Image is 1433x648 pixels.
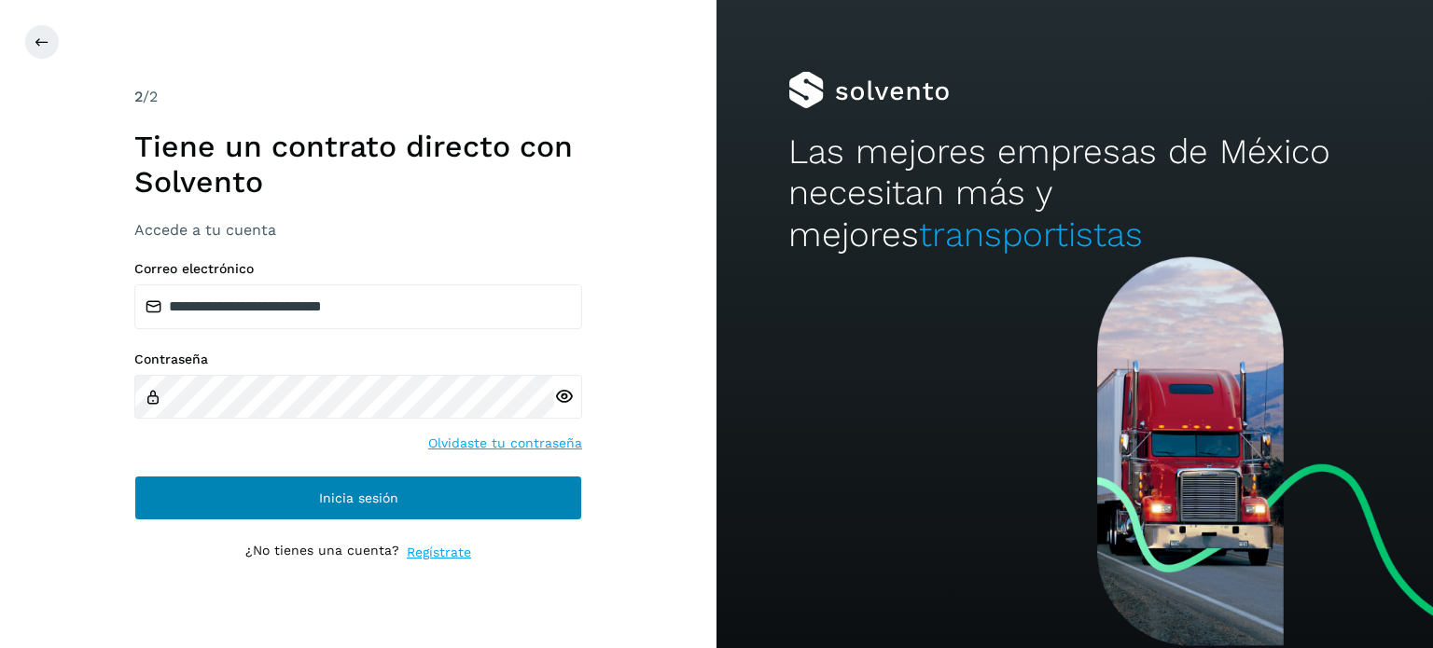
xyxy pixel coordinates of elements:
h1: Tiene un contrato directo con Solvento [134,129,582,200]
span: Inicia sesión [319,491,398,504]
a: Regístrate [407,543,471,562]
button: Inicia sesión [134,476,582,520]
div: /2 [134,86,582,108]
h3: Accede a tu cuenta [134,221,582,239]
span: 2 [134,88,143,105]
p: ¿No tienes una cuenta? [245,543,399,562]
h2: Las mejores empresas de México necesitan más y mejores [788,131,1361,255]
label: Correo electrónico [134,261,582,277]
label: Contraseña [134,352,582,367]
span: transportistas [919,214,1143,255]
a: Olvidaste tu contraseña [428,434,582,453]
